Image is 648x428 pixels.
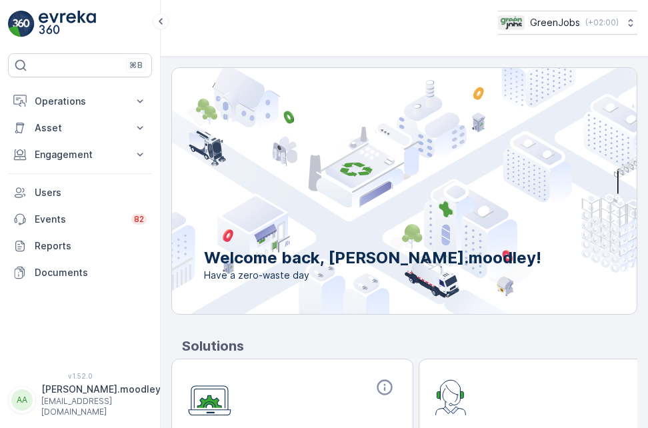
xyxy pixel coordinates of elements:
[41,383,161,396] p: [PERSON_NAME].moodley
[41,396,161,417] p: [EMAIL_ADDRESS][DOMAIN_NAME]
[35,121,125,135] p: Asset
[134,214,144,225] p: 82
[8,259,152,286] a: Documents
[129,60,143,71] p: ⌘B
[35,266,147,279] p: Documents
[8,233,152,259] a: Reports
[204,269,541,282] span: Have a zero-waste day
[8,11,35,37] img: logo
[8,206,152,233] a: Events82
[8,88,152,115] button: Operations
[498,11,637,35] button: GreenJobs(+02:00)
[530,16,580,29] p: GreenJobs
[498,15,525,30] img: Green_Jobs_Logo.png
[204,247,541,269] p: Welcome back, [PERSON_NAME].moodley!
[35,95,125,108] p: Operations
[435,378,467,415] img: module-icon
[35,186,147,199] p: Users
[8,141,152,168] button: Engagement
[585,17,619,28] p: ( +02:00 )
[11,389,33,411] div: AA
[8,115,152,141] button: Asset
[8,372,152,380] span: v 1.52.0
[182,336,637,356] p: Solutions
[60,68,637,314] img: city illustration
[188,378,231,416] img: module-icon
[39,11,96,37] img: logo_light-DOdMpM7g.png
[35,239,147,253] p: Reports
[8,179,152,206] a: Users
[35,213,123,226] p: Events
[8,383,152,417] button: AA[PERSON_NAME].moodley[EMAIL_ADDRESS][DOMAIN_NAME]
[35,148,125,161] p: Engagement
